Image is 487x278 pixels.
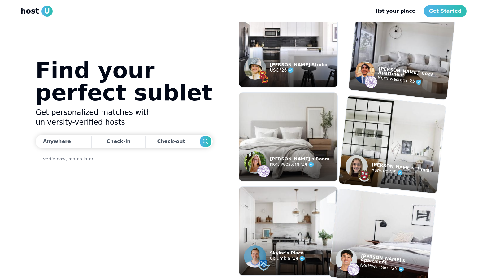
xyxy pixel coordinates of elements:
[21,6,53,17] a: hostU
[334,248,358,272] img: example listing host
[239,187,337,275] img: example listing
[270,157,329,161] p: [PERSON_NAME]'s Room
[36,135,213,148] div: Dates trigger
[360,261,429,276] p: Northwestern '25
[364,75,378,89] img: example listing host
[239,93,337,181] img: example listing
[346,263,360,276] img: example listing host
[371,166,432,180] p: Harvard '25
[21,6,39,16] span: host
[36,135,90,148] button: Anywhere
[372,162,433,172] p: [PERSON_NAME]'s House
[377,74,448,89] p: Northwestern '25
[270,251,306,255] p: Skylar's Place
[270,161,329,168] p: Northwestern '24
[371,5,420,17] a: list your place
[378,67,449,81] p: [PERSON_NAME]' Cozy Apartment
[270,63,328,67] p: [PERSON_NAME] Studio
[43,138,71,145] div: Anywhere
[43,156,93,162] a: verify now, match later
[424,5,466,17] a: Get Started
[338,95,446,193] img: example listing
[258,71,270,83] img: example listing host
[41,6,53,17] span: U
[270,255,306,262] p: Columbia '24
[244,57,266,80] img: example listing host
[270,67,328,74] p: USC '26
[157,135,188,148] div: Check-out
[348,2,455,100] img: example listing
[357,169,371,183] img: example listing host
[36,107,213,127] h2: Get personalized matches with university-verified hosts
[107,135,131,148] div: Check-in
[199,136,211,147] button: Search
[344,154,369,179] img: example listing host
[360,254,429,268] p: [PERSON_NAME]'s Apartment
[354,60,376,85] img: example listing host
[258,259,270,271] img: example listing host
[244,245,266,268] img: example listing host
[36,59,213,104] h1: Find your perfect sublet
[371,5,466,17] nav: Main
[244,151,266,174] img: example listing host
[258,165,270,177] img: example listing host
